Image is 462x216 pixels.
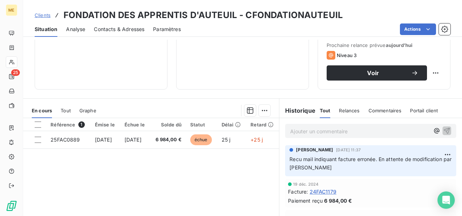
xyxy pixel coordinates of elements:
span: En cours [32,108,52,113]
span: [DATE] [125,137,141,143]
div: Échue le [125,122,146,128]
div: Solde dû [154,122,182,128]
span: Situation [35,26,57,33]
span: Relances [339,108,359,113]
span: [DATE] [95,137,112,143]
div: Référence [51,121,86,128]
span: Tout [320,108,331,113]
span: 1 [78,121,85,128]
span: Clients [35,12,51,18]
span: +25 j [250,137,263,143]
span: Prochaine relance prévue [327,42,441,48]
span: Analyse [66,26,85,33]
div: Délai [222,122,242,128]
span: 6 984,00 € [324,197,352,204]
div: Émise le [95,122,116,128]
span: Portail client [410,108,438,113]
div: Statut [190,122,213,128]
span: 24FAC1179 [310,188,336,195]
span: 25FAC0889 [51,137,80,143]
span: Paramètres [153,26,181,33]
span: Tout [61,108,71,113]
span: [DATE] 11:37 [336,148,361,152]
span: Contacts & Adresses [94,26,144,33]
img: Logo LeanPay [6,200,17,212]
span: Voir [335,70,411,76]
h3: FONDATION DES APPRENTIS D'AUTEUIL - CFONDATIONAUTEUIL [64,9,343,22]
span: Paiement reçu [288,197,323,204]
button: Voir [327,65,427,81]
span: 25 [11,69,20,76]
h6: Historique [279,106,315,115]
span: Facture : [288,188,308,195]
span: aujourd’hui [386,42,413,48]
div: ME [6,4,17,16]
span: échue [190,134,212,145]
span: [PERSON_NAME] [296,147,333,153]
button: Actions [400,23,436,35]
div: Open Intercom Messenger [437,191,455,209]
span: 6 984,00 € [154,136,182,143]
span: 19 déc. 2024 [293,182,318,186]
span: Commentaires [369,108,402,113]
span: Recu mail indiquant facture erronée. En attente de modification par [PERSON_NAME] [289,156,453,170]
span: Graphe [79,108,96,113]
span: 25 j [222,137,231,143]
div: Retard [250,122,275,128]
a: Clients [35,12,51,19]
span: Niveau 3 [337,52,357,58]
